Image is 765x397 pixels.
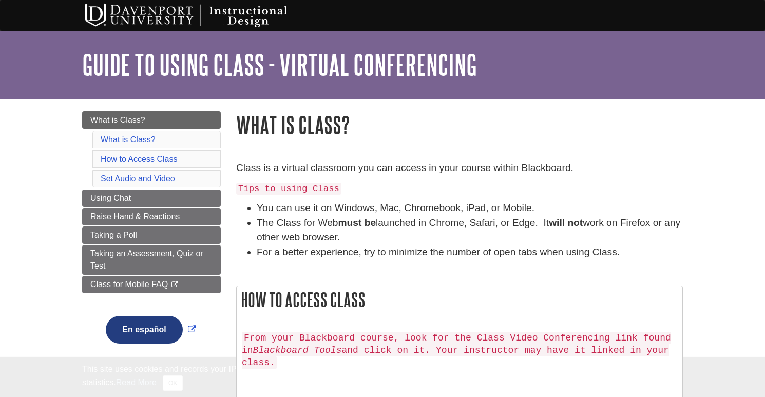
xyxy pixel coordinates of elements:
[101,135,156,144] a: What is Class?
[253,345,342,355] em: Blackboard Tools
[338,217,376,228] strong: must be
[90,116,145,124] span: What is Class?
[170,281,179,288] i: This link opens in a new window
[106,316,182,344] button: En español
[257,245,683,260] li: For a better experience, try to minimize the number of open tabs when using Class.
[103,325,198,334] a: Link opens in new window
[101,174,175,183] a: Set Audio and Video
[82,208,221,225] a: Raise Hand & Reactions
[257,216,683,245] li: The Class for Web launched in Chrome, Safari, or Edge. It work on Firefox or any other web browser.
[82,49,477,81] a: Guide to Using Class - Virtual Conferencing
[90,280,168,289] span: Class for Mobile FAQ
[101,155,177,163] a: How to Access Class
[90,194,131,202] span: Using Chat
[257,201,683,216] li: You can use it on Windows, Mac, Chromebook, iPad, or Mobile.
[242,332,671,369] code: From your Blackboard course, look for the Class Video Conferencing link found in and click on it....
[549,217,583,228] strong: will not
[82,226,221,244] a: Taking a Poll
[236,183,341,195] code: Tips to using Class
[82,111,221,361] div: Guide Page Menu
[82,276,221,293] a: Class for Mobile FAQ
[82,363,683,391] div: This site uses cookies and records your IP address for usage statistics. Additionally, we use Goo...
[236,161,683,176] p: Class is a virtual classroom you can access in your course within Blackboard.
[90,231,137,239] span: Taking a Poll
[82,111,221,129] a: What is Class?
[116,378,157,387] a: Read More
[77,3,323,28] img: Davenport University Instructional Design
[163,375,183,391] button: Close
[82,245,221,275] a: Taking an Assessment, Quiz or Test
[90,212,180,221] span: Raise Hand & Reactions
[82,190,221,207] a: Using Chat
[236,111,683,138] h1: What is Class?
[90,249,203,270] span: Taking an Assessment, Quiz or Test
[237,286,682,313] h2: How to Access Class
